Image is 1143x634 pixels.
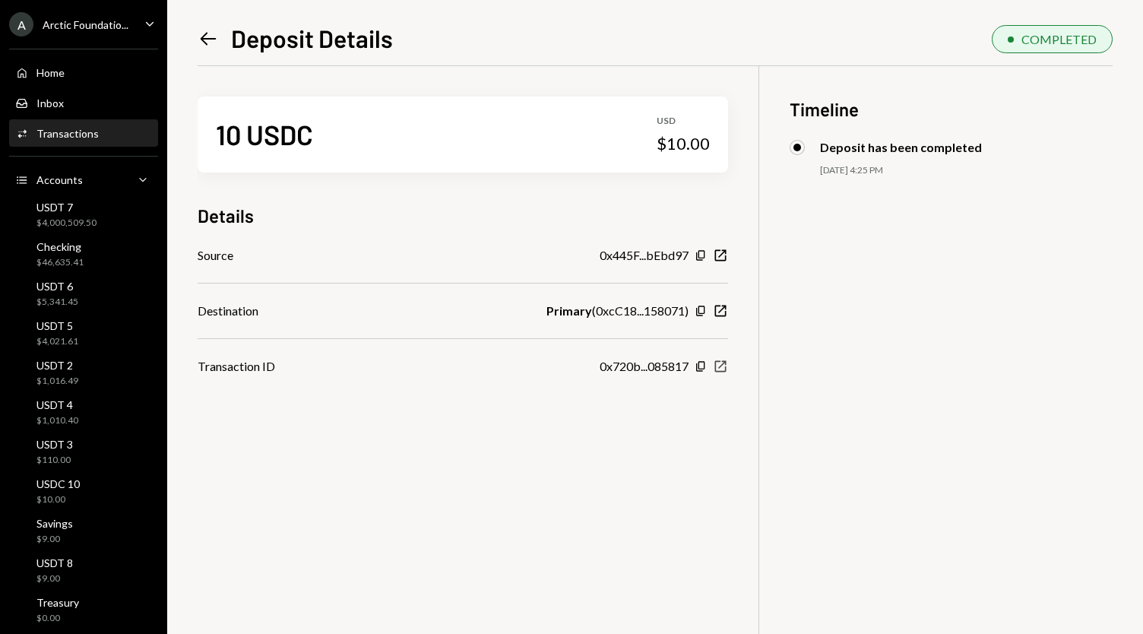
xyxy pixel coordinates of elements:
[600,246,689,265] div: 0x445F...bEbd97
[231,23,393,53] h1: Deposit Details
[198,302,258,320] div: Destination
[36,375,78,388] div: $1,016.49
[9,473,158,509] a: USDC 10$10.00
[36,335,78,348] div: $4,021.61
[790,97,1113,122] h3: Timeline
[198,246,233,265] div: Source
[820,140,982,154] div: Deposit has been completed
[43,18,128,31] div: Arctic Foundatio...
[36,319,78,332] div: USDT 5
[36,359,78,372] div: USDT 2
[1021,32,1097,46] div: COMPLETED
[36,240,84,253] div: Checking
[36,612,79,625] div: $0.00
[36,556,73,569] div: USDT 8
[36,97,64,109] div: Inbox
[36,596,79,609] div: Treasury
[9,275,158,312] a: USDT 6$5,341.45
[36,280,78,293] div: USDT 6
[216,117,313,151] div: 10 USDC
[546,302,689,320] div: ( 0xcC18...158071 )
[198,357,275,376] div: Transaction ID
[36,572,73,585] div: $9.00
[198,203,254,228] h3: Details
[657,133,710,154] div: $10.00
[36,438,73,451] div: USDT 3
[657,115,710,128] div: USD
[9,394,158,430] a: USDT 4$1,010.40
[600,357,689,376] div: 0x720b...085817
[9,512,158,549] a: Savings$9.00
[36,414,78,427] div: $1,010.40
[9,196,158,233] a: USDT 7$4,000,509.50
[36,493,80,506] div: $10.00
[9,552,158,588] a: USDT 8$9.00
[9,12,33,36] div: A
[9,236,158,272] a: Checking$46,635.41
[36,66,65,79] div: Home
[36,173,83,186] div: Accounts
[9,591,158,628] a: Treasury$0.00
[36,127,99,140] div: Transactions
[36,398,78,411] div: USDT 4
[820,164,1113,177] div: [DATE] 4:25 PM
[9,315,158,351] a: USDT 5$4,021.61
[36,201,97,214] div: USDT 7
[36,477,80,490] div: USDC 10
[36,454,73,467] div: $110.00
[36,296,78,309] div: $5,341.45
[36,217,97,230] div: $4,000,509.50
[9,119,158,147] a: Transactions
[9,166,158,193] a: Accounts
[9,433,158,470] a: USDT 3$110.00
[9,89,158,116] a: Inbox
[9,59,158,86] a: Home
[546,302,592,320] b: Primary
[36,256,84,269] div: $46,635.41
[36,533,73,546] div: $9.00
[36,517,73,530] div: Savings
[9,354,158,391] a: USDT 2$1,016.49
